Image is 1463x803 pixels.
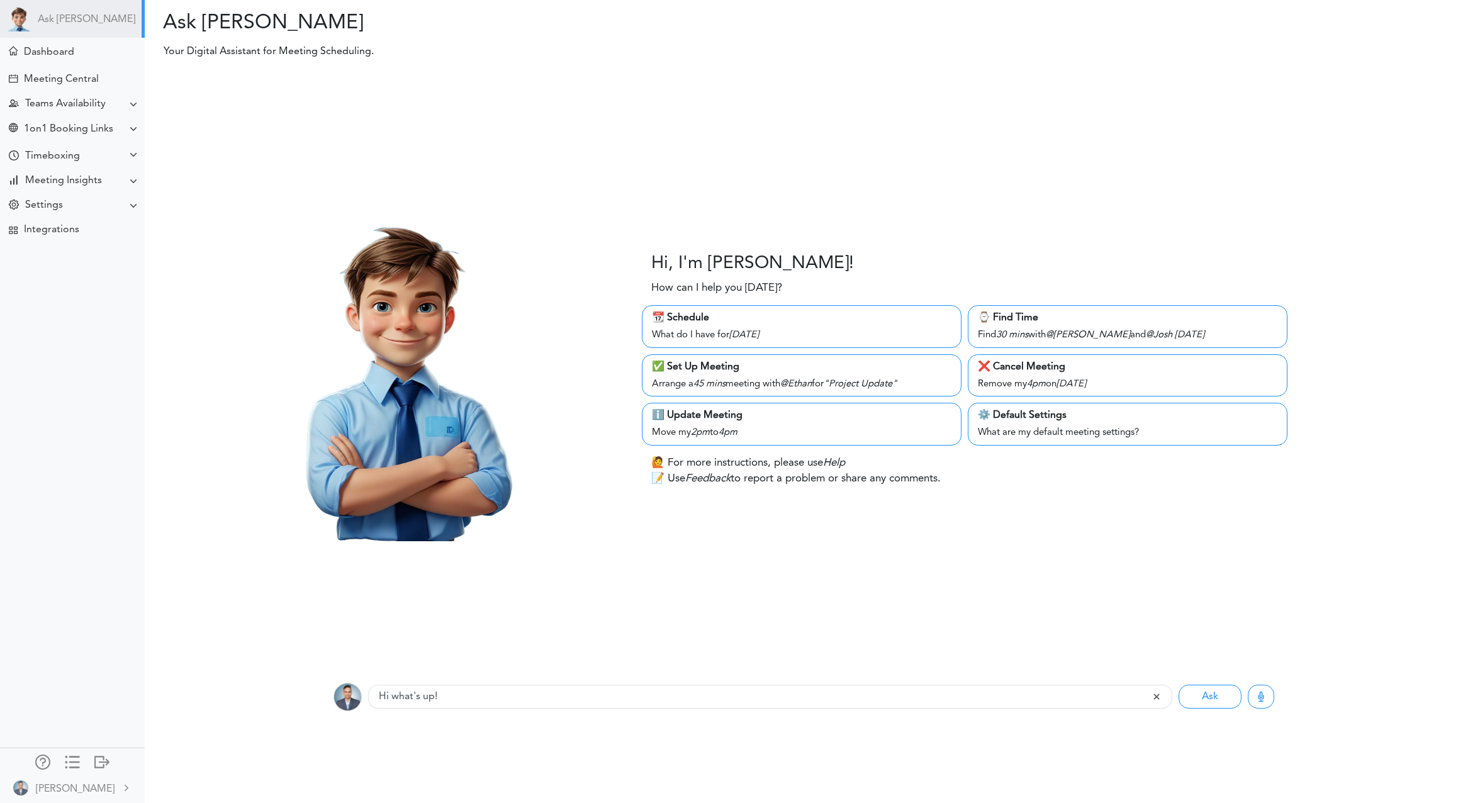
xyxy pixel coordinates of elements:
img: Theo.png [230,199,572,541]
div: ⚙️ Default Settings [978,408,1277,423]
div: Teams Availability [25,98,106,110]
div: Dashboard [24,47,74,59]
h2: Ask [PERSON_NAME] [154,11,795,35]
p: 🙋 For more instructions, please use [651,455,845,471]
div: [PERSON_NAME] [36,782,115,797]
i: [DATE] [729,330,759,340]
i: [DATE] [1057,379,1086,389]
div: Show only icons [65,755,80,767]
div: Log out [94,755,109,767]
p: How can I help you [DATE]? [651,280,782,296]
button: Ask [1179,685,1242,709]
h3: Hi, I'm [PERSON_NAME]! [651,254,854,275]
i: "Project Update" [824,379,897,389]
i: 4pm [719,428,737,437]
p: 📝 Use to report a problem or share any comments. [651,471,941,487]
div: Share Meeting Link [9,123,18,135]
div: Time Your Goals [9,150,19,162]
img: Powered by TEAMCAL AI [6,6,31,31]
div: Meeting Central [24,74,99,86]
div: Meeting Dashboard [9,47,18,55]
a: Ask [PERSON_NAME] [38,14,135,26]
a: Manage Members and Externals [35,755,50,772]
div: Integrations [24,224,79,236]
div: TEAMCAL AI Workflow Apps [9,226,18,235]
div: Manage Members and Externals [35,755,50,767]
div: 1on1 Booking Links [24,123,113,135]
div: Remove my on [978,374,1277,392]
div: ❌ Cancel Meeting [978,359,1277,374]
i: @Ethan [780,379,812,389]
i: Help [823,458,845,468]
div: 📆 Schedule [652,310,951,325]
p: Your Digital Assistant for Meeting Scheduling. [155,44,1078,59]
div: What are my default meeting settings? [978,423,1277,441]
a: [PERSON_NAME] [1,773,143,802]
i: Feedback [685,473,731,484]
i: 30 mins [996,330,1028,340]
div: What do I have for [652,325,951,343]
img: BWv8PPf8N0ctf3JvtTlAAAAAASUVORK5CYII= [13,780,28,795]
div: Arrange a meeting with for [652,374,951,392]
i: @[PERSON_NAME] [1046,330,1130,340]
div: Meeting Insights [25,175,102,187]
i: 45 mins [693,379,726,389]
i: [DATE] [1175,330,1204,340]
div: Timeboxing [25,150,80,162]
i: 4pm [1027,379,1046,389]
div: Find with and [978,325,1277,343]
div: ⌚️ Find Time [978,310,1277,325]
a: Change side menu [65,755,80,772]
img: BWv8PPf8N0ctf3JvtTlAAAAAASUVORK5CYII= [334,683,362,711]
div: ✅ Set Up Meeting [652,359,951,374]
i: @Josh [1146,330,1172,340]
div: Settings [25,199,63,211]
div: Create Meeting [9,74,18,83]
i: 2pm [691,428,710,437]
div: ℹ️ Update Meeting [652,408,951,423]
div: Move my to [652,423,951,441]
